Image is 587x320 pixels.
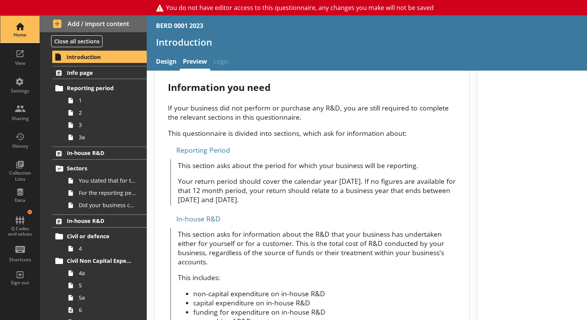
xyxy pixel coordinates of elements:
a: Civil or defence [53,230,147,242]
span: Sectors [67,165,133,172]
p: This section asks about the period for which your business will be reporting. [178,161,456,170]
div: Q Codes and values [7,226,33,237]
a: In-house R&D [53,214,147,228]
a: Sectors [53,162,147,175]
div: Sharing [7,115,33,122]
span: 3 [79,121,136,129]
li: non-capital expenditure on in-house R&D [193,289,456,298]
a: Info page [53,66,147,79]
div: View [7,60,33,66]
a: 3 [65,119,147,131]
p: This includes: [178,273,456,282]
a: Introduction [52,51,147,63]
a: Design [153,54,180,71]
span: Civil or defence [67,233,133,240]
span: You stated that for the period [From] to [To], [Ru Name] carried out in-house R&D. Is this correct? [79,177,136,184]
a: Preview [180,54,210,71]
a: In-house R&D [53,147,147,160]
div: Reporting Period [168,144,456,156]
a: 6 [65,304,147,316]
li: capital expenditure on in-house R&D [193,298,456,307]
button: Add / import content [40,15,147,32]
div: BERD 0001 2023 [156,21,203,30]
a: Did your business carry out in-house R&D for any other product codes? [65,199,147,211]
p: Your return period should cover the calendar year [DATE]. If no figures are available for that 12... [178,176,456,204]
div: Data [7,197,33,203]
div: Home [7,32,33,38]
span: In-house R&D [67,149,133,157]
div: Collection Lists [7,170,33,182]
a: 2 [65,107,147,119]
span: 3a [79,134,136,141]
a: You stated that for the period [From] to [To], [Ru Name] carried out in-house R&D. Is this correct? [65,175,147,187]
span: For the reporting period, for which of the following product codes has your business carried out ... [79,189,136,196]
span: In-house R&D [67,217,133,224]
p: This section asks for information about the R&D that your business has undertaken either for your... [178,229,456,266]
li: Civil or defence4 [56,230,147,255]
span: 4 [79,245,136,252]
span: 5 [79,282,136,289]
li: SectorsYou stated that for the period [From] to [To], [Ru Name] carried out in-house R&D. Is this... [56,162,147,211]
p: This questionnaire is divided into sections, which ask for information about: [168,129,456,138]
span: Add / import content [53,20,134,28]
span: Logic [210,54,232,71]
span: Did your business carry out in-house R&D for any other product codes? [79,201,136,209]
p: If your business did not perform or purchase any R&D, you are still required to complete the rele... [168,103,456,122]
button: Close all sections [51,35,103,47]
li: In-house R&DSectorsYou stated that for the period [From] to [To], [Ru Name] carried out in-house ... [40,147,147,211]
a: Civil Non Capital Expenditure [53,255,147,267]
div: Shortcuts [7,257,33,263]
span: 1 [79,97,136,104]
a: 5a [65,292,147,304]
div: In-house R&D [168,213,456,225]
li: funding for expenditure on in-house R&D [193,307,456,317]
span: Introduction [66,53,133,61]
span: Civil Non Capital Expenditure [67,257,133,264]
a: 1 [65,94,147,107]
span: 2 [79,109,136,116]
div: Settings [7,88,33,94]
span: 5a [79,294,136,301]
div: History [7,143,33,149]
span: Reporting period [67,84,133,92]
span: 4a [79,269,136,277]
a: Reporting period [53,82,147,94]
span: 6 [79,306,136,313]
span: Info page [67,69,133,76]
a: For the reporting period, for which of the following product codes has your business carried out ... [65,187,147,199]
div: Sign out [7,280,33,286]
a: 4 [65,242,147,255]
li: Reporting period1233a [56,82,147,144]
a: 4a [65,267,147,279]
a: 3a [65,131,147,144]
a: 5 [65,279,147,292]
h1: Introduction [156,36,578,48]
div: Information you need [168,81,456,94]
li: Info pageReporting period1233a [40,66,147,143]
